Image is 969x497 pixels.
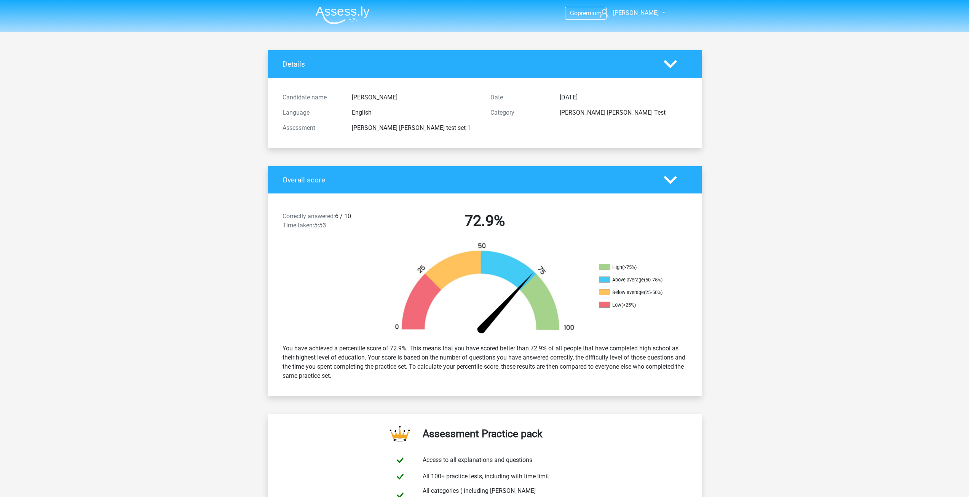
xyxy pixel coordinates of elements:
[554,93,693,102] div: [DATE]
[570,10,578,17] span: Go
[644,289,662,295] div: (25-50%)
[599,264,675,271] li: High
[485,93,554,102] div: Date
[277,93,346,102] div: Candidate name
[621,302,636,308] div: (<25%)
[382,242,587,338] img: 73.25cbf712a188.png
[277,212,381,233] div: 6 / 10 5:53
[346,123,485,133] div: [PERSON_NAME] [PERSON_NAME] test set 1
[644,277,662,283] div: (50-75%)
[597,8,659,18] a: [PERSON_NAME]
[622,264,637,270] div: (>75%)
[283,60,652,69] h4: Details
[599,276,675,283] li: Above average
[554,108,693,117] div: [PERSON_NAME] [PERSON_NAME] Test
[599,302,675,308] li: Low
[277,123,346,133] div: Assessment
[613,9,659,16] span: [PERSON_NAME]
[283,213,335,220] span: Correctly answered:
[277,341,693,384] div: You have achieved a percentile score of 72.9%. This means that you have scored better than 72.9% ...
[599,289,675,296] li: Below average
[578,10,602,17] span: premium
[346,108,485,117] div: English
[283,222,314,229] span: Time taken:
[346,93,485,102] div: [PERSON_NAME]
[277,108,346,117] div: Language
[485,108,554,117] div: Category
[386,212,583,230] h2: 72.9%
[283,176,652,184] h4: Overall score
[316,6,370,24] img: Assessly
[565,8,606,18] a: Gopremium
